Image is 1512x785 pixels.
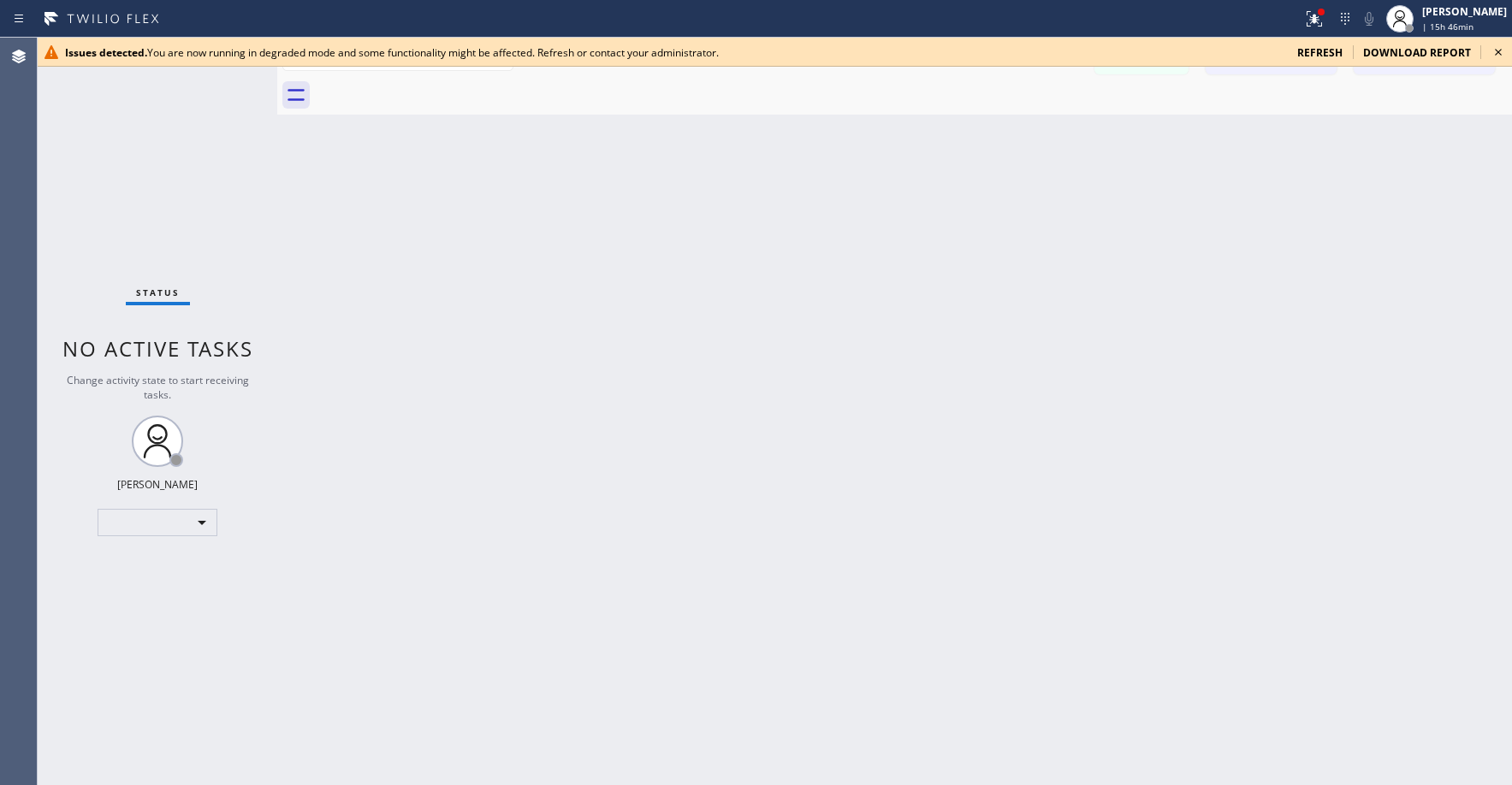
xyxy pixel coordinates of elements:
div: ​ [98,509,217,536]
span: download report [1363,45,1471,60]
span: | 15h 46min [1422,21,1473,32]
span: Status [136,286,180,298]
span: Change activity state to start receiving tasks. [67,373,249,402]
span: refresh [1297,45,1343,60]
div: [PERSON_NAME] [1422,4,1507,19]
div: [PERSON_NAME] [117,477,198,492]
button: Mute [1357,7,1381,31]
span: No active tasks [62,334,253,363]
div: You are now running in degraded mode and some functionality might be affected. Refresh or contact... [65,45,1284,60]
b: Issues detected. [65,45,147,60]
